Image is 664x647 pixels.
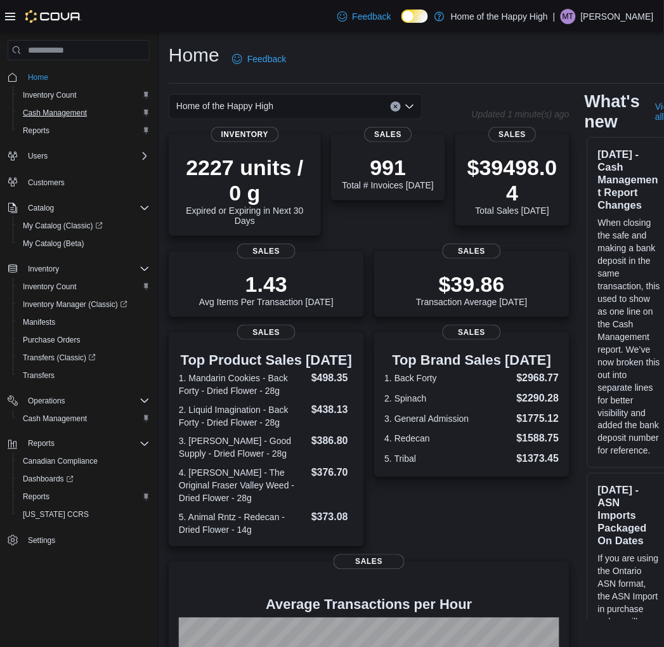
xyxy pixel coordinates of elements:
a: Dashboards [13,471,155,488]
button: Cash Management [13,410,155,428]
dt: 4. Redecan [385,433,512,445]
span: Inventory Count [18,279,150,294]
span: Customers [23,174,150,190]
div: Total # Invoices [DATE] [342,155,434,190]
button: Users [3,147,155,165]
a: Reports [18,123,55,138]
button: Purchase Orders [13,331,155,349]
span: Reports [18,123,150,138]
span: Manifests [18,315,150,330]
p: Home of the Happy High [451,9,548,24]
span: Purchase Orders [18,332,150,348]
span: Sales [443,325,501,340]
span: Operations [28,396,65,406]
span: Canadian Compliance [18,454,150,469]
span: Customers [28,178,65,188]
h1: Home [169,42,219,68]
span: My Catalog (Classic) [23,221,103,231]
p: $39.86 [416,271,528,297]
dd: $2290.28 [517,391,559,406]
span: Sales [489,127,537,142]
span: My Catalog (Classic) [18,218,150,233]
button: Reports [13,488,155,506]
h3: Top Brand Sales [DATE] [385,353,559,368]
a: My Catalog (Beta) [18,236,89,251]
span: [US_STATE] CCRS [23,510,89,520]
span: Transfers (Classic) [18,350,150,365]
button: Inventory [23,261,64,277]
button: Manifests [13,313,155,331]
span: Catalog [23,200,150,216]
button: Operations [23,393,70,408]
p: | [553,9,556,24]
span: Inventory [28,264,59,274]
div: Total Sales [DATE] [465,155,559,216]
span: Inventory Manager (Classic) [18,297,150,312]
span: Catalog [28,203,54,213]
button: Inventory Count [13,86,155,104]
a: Transfers (Classic) [13,349,155,367]
span: Settings [23,533,150,549]
span: Sales [237,325,296,340]
button: Open list of options [405,101,415,112]
a: Inventory Manager (Classic) [18,297,133,312]
span: Reports [23,492,49,502]
div: Expired or Expiring in Next 30 Days [179,155,311,226]
div: Maeryn Thrall [561,9,576,24]
span: Cash Management [18,411,150,426]
span: Sales [365,127,412,142]
span: Reports [28,439,55,449]
button: Inventory Count [13,278,155,296]
span: Inventory [211,127,279,142]
dd: $376.70 [311,466,354,481]
p: [PERSON_NAME] [581,9,654,24]
span: Home of the Happy High [176,98,273,114]
button: Inventory [3,260,155,278]
h2: What's new [585,91,640,132]
button: Customers [3,173,155,191]
a: Purchase Orders [18,332,86,348]
button: [US_STATE] CCRS [13,506,155,524]
button: Settings [3,532,155,550]
dt: 2. Spinach [385,392,512,405]
span: Transfers [23,370,55,381]
p: 1.43 [199,271,334,297]
span: Cash Management [18,105,150,121]
a: Home [23,70,53,85]
dt: 5. Tribal [385,453,512,466]
button: Users [23,148,53,164]
button: Reports [13,122,155,140]
p: When closing the safe and making a bank deposit in the same transaction, this used to show as one... [598,216,661,457]
dd: $1775.12 [517,411,559,426]
span: Settings [28,536,55,546]
a: Cash Management [18,411,92,426]
button: My Catalog (Beta) [13,235,155,252]
span: Feedback [353,10,391,23]
span: Users [23,148,150,164]
a: Reports [18,490,55,505]
dt: 3. General Admission [385,412,512,425]
span: Transfers [18,368,150,383]
div: Avg Items Per Transaction [DATE] [199,271,334,307]
a: Settings [23,533,60,549]
a: Manifests [18,315,60,330]
span: Users [28,151,48,161]
dt: 4. [PERSON_NAME] - The Original Fraser Valley Weed - Dried Flower - 28g [179,467,306,505]
span: Operations [23,393,150,408]
dd: $438.13 [311,402,354,417]
span: Sales [443,244,501,259]
span: Inventory Count [23,282,77,292]
span: Reports [23,436,150,452]
span: Sales [237,244,296,259]
nav: Complex example [8,63,150,583]
a: Feedback [227,46,291,72]
button: Reports [3,435,155,453]
button: Transfers [13,367,155,384]
button: Operations [3,392,155,410]
span: Cash Management [23,414,87,424]
dd: $1588.75 [517,431,559,447]
h3: [DATE] - ASN Imports Packaged On Dates [598,484,661,547]
span: Home [23,69,150,85]
p: 2227 units / 0 g [179,155,311,206]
